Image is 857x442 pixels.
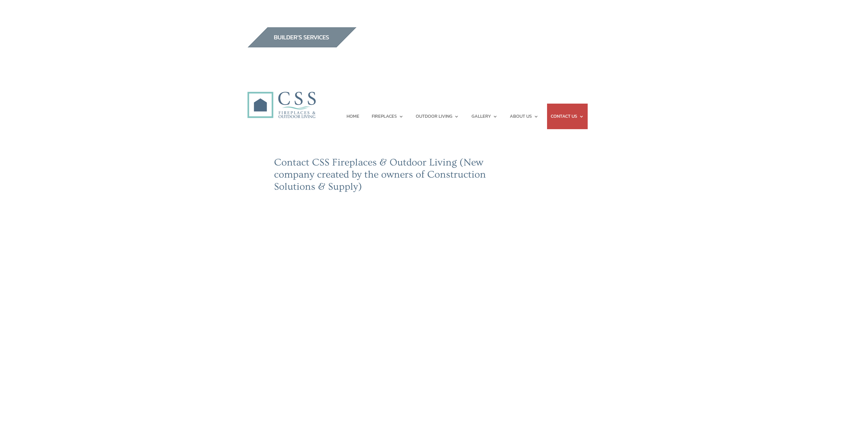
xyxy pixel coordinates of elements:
img: CSS Fireplaces & Outdoor Living (Formerly Construction Solutions & Supply)- Jacksonville Ormond B... [247,73,316,122]
a: builder services construction supply [247,41,357,50]
a: FIREPLACES [372,104,404,129]
img: builders_btn [247,27,357,47]
h2: Contact CSS Fireplaces & Outdoor Living (New company created by the owners of Construction Soluti... [274,156,490,196]
a: HOME [347,104,359,129]
a: OUTDOOR LIVING [416,104,459,129]
a: ABOUT US [510,104,539,129]
a: CONTACT US [551,104,584,129]
a: GALLERY [471,104,498,129]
